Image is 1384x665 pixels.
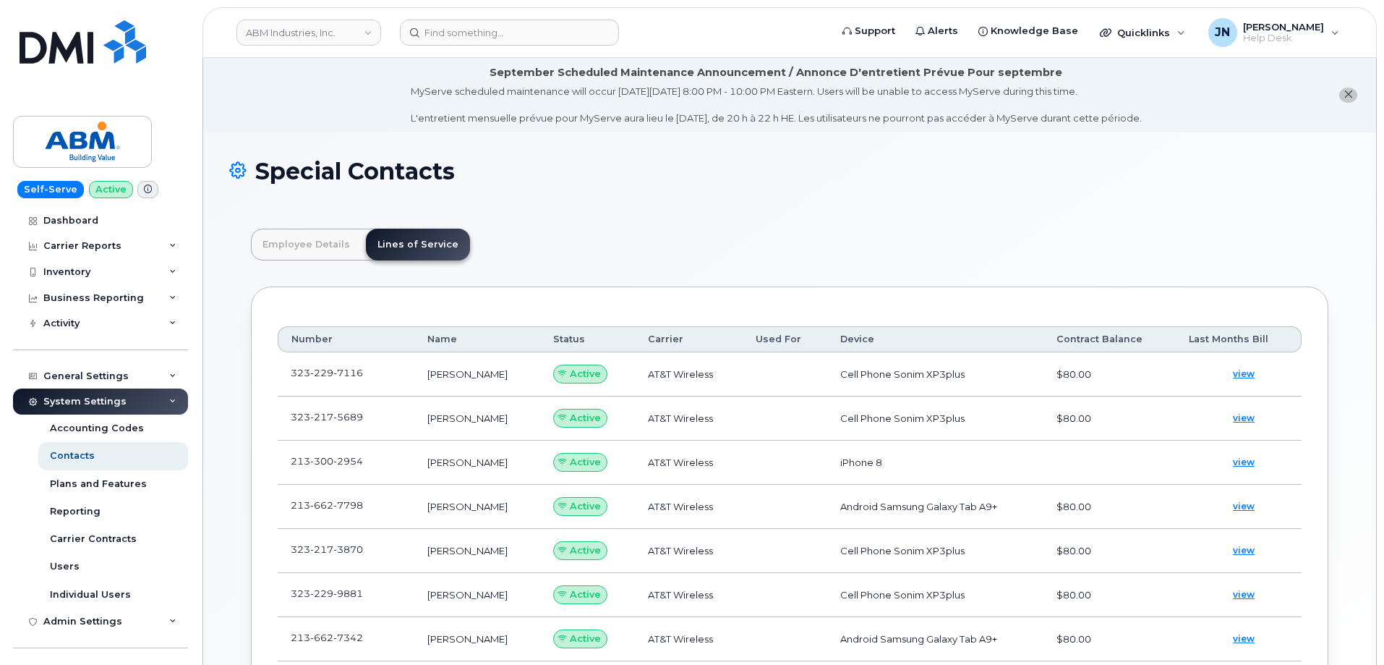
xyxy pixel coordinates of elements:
span: 323 [291,588,363,599]
span: view [1233,456,1255,469]
td: [PERSON_NAME] [414,573,540,617]
span: 9881 [333,588,363,599]
span: 213 [291,455,363,467]
span: 7798 [333,499,363,511]
a: Lines of Service [366,229,470,261]
td: $80.00 [1043,529,1176,573]
th: Device [827,326,1043,352]
td: AT&T Wireless [635,485,743,529]
th: Carrier [635,326,743,352]
a: view [1189,623,1289,655]
th: Name [414,326,540,352]
td: Cell Phone Sonim XP3plus [827,529,1043,573]
span: 217 [310,543,333,555]
a: goToDevice [363,543,380,555]
span: 213 [291,632,363,643]
span: view [1233,500,1255,513]
span: Active [570,588,601,601]
span: 217 [310,411,333,423]
span: Active [570,632,601,645]
td: iPhone 8 [827,441,1043,485]
span: Active [570,499,601,513]
a: goToDevice [363,367,380,378]
span: view [1233,368,1255,381]
span: 662 [310,499,333,511]
span: 300 [310,455,333,467]
a: view [1189,402,1289,434]
span: Active [570,367,601,381]
a: view [1189,358,1289,390]
span: 2954 [333,455,363,467]
td: Android Samsung Galaxy Tab A9+ [827,617,1043,661]
a: Employee Details [251,229,362,261]
th: Contract Balance [1043,326,1176,352]
td: Cell Phone Sonim XP3plus [827,352,1043,397]
a: view [1189,446,1289,478]
td: [PERSON_NAME] [414,617,540,661]
div: MyServe scheduled maintenance will occur [DATE][DATE] 8:00 PM - 10:00 PM Eastern. Users will be u... [411,85,1142,125]
span: 323 [291,367,363,378]
th: Last Months Bill [1176,326,1302,352]
th: Status [540,326,635,352]
span: 229 [310,367,333,378]
a: goToDevice [363,411,380,423]
a: goToDevice [363,588,380,599]
td: AT&T Wireless [635,573,743,617]
button: close notification [1339,88,1357,103]
span: 7116 [333,367,363,378]
span: Active [570,455,601,469]
span: Active [570,543,601,557]
span: 323 [291,543,363,555]
a: goToDevice [363,455,380,467]
div: September Scheduled Maintenance Announcement / Annonce D'entretient Prévue Pour septembre [490,65,1062,80]
span: view [1233,632,1255,645]
td: $80.00 [1043,397,1176,441]
span: 323 [291,411,363,423]
td: AT&T Wireless [635,352,743,397]
td: [PERSON_NAME] [414,352,540,397]
a: goToDevice [363,632,380,643]
td: $80.00 [1043,352,1176,397]
td: $80.00 [1043,573,1176,617]
td: $80.00 [1043,617,1176,661]
td: AT&T Wireless [635,529,743,573]
td: AT&T Wireless [635,397,743,441]
td: Cell Phone Sonim XP3plus [827,573,1043,617]
span: view [1233,412,1255,425]
a: view [1189,535,1289,567]
span: 7342 [333,632,363,643]
td: [PERSON_NAME] [414,441,540,485]
td: AT&T Wireless [635,441,743,485]
span: 662 [310,632,333,643]
td: Cell Phone Sonim XP3plus [827,397,1043,441]
th: Used For [743,326,827,352]
td: Android Samsung Galaxy Tab A9+ [827,485,1043,529]
span: 3870 [333,543,363,555]
td: AT&T Wireless [635,617,743,661]
a: view [1189,491,1289,522]
span: view [1233,588,1255,601]
th: Number [278,326,414,352]
span: 5689 [333,411,363,423]
a: goToDevice [363,499,380,511]
td: [PERSON_NAME] [414,485,540,529]
span: 229 [310,588,333,599]
h1: Special Contacts [229,158,1350,184]
a: view [1189,579,1289,611]
span: view [1233,544,1255,557]
span: 213 [291,499,363,511]
td: [PERSON_NAME] [414,397,540,441]
span: Active [570,411,601,425]
td: [PERSON_NAME] [414,529,540,573]
td: $80.00 [1043,485,1176,529]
